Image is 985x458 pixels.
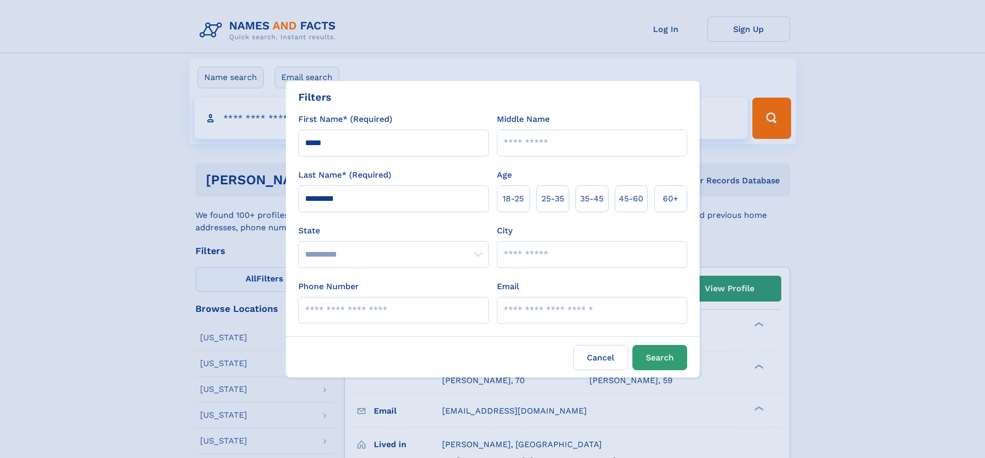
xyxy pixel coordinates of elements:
[580,193,603,205] span: 35‑45
[298,89,331,105] div: Filters
[298,225,489,237] label: State
[298,280,359,293] label: Phone Number
[619,193,643,205] span: 45‑60
[497,225,512,237] label: City
[632,345,687,370] button: Search
[573,345,628,370] label: Cancel
[497,280,519,293] label: Email
[503,193,524,205] span: 18‑25
[497,169,512,181] label: Age
[541,193,564,205] span: 25‑35
[663,193,678,205] span: 60+
[298,169,391,181] label: Last Name* (Required)
[298,113,392,125] label: First Name* (Required)
[497,113,550,125] label: Middle Name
